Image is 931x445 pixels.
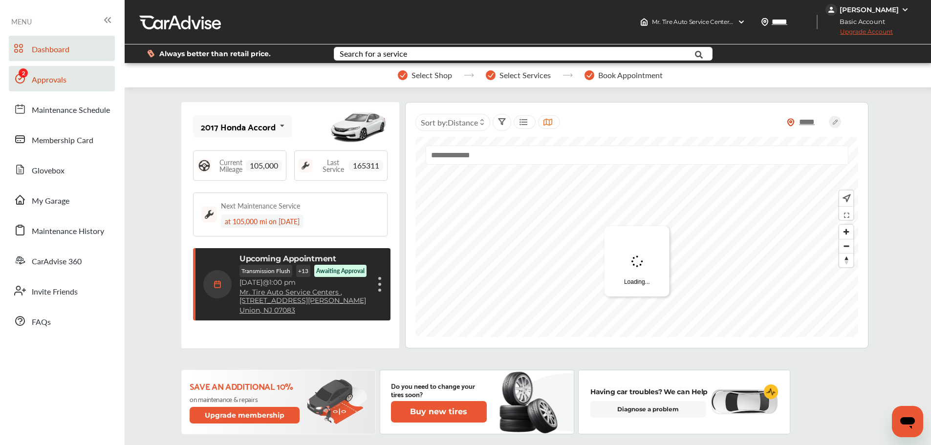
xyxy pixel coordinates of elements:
[486,70,496,80] img: stepper-checkmark.b5569197.svg
[269,278,296,287] span: 1:00 pm
[598,71,663,80] span: Book Appointment
[391,401,489,423] a: Buy new tires
[239,278,262,287] span: [DATE]
[839,254,853,267] span: Reset bearing to north
[316,267,365,275] p: Awaiting Approval
[901,6,909,14] img: WGsFRI8htEPBVLJbROoPRyZpYNWhNONpIPPETTm6eUC0GeLEiAAAAAElFTkSuQmCC
[421,117,478,128] span: Sort by :
[32,104,110,117] span: Maintenance Schedule
[239,306,295,315] a: Union, NJ 07083
[147,49,154,58] img: dollor_label_vector.a70140d1.svg
[32,225,104,238] span: Maintenance History
[839,253,853,267] button: Reset bearing to north
[9,308,115,334] a: FAQs
[11,18,32,25] span: MENU
[498,367,563,437] img: new-tire.a0c7fe23.svg
[391,401,487,423] button: Buy new tires
[239,254,336,263] p: Upcoming Appointment
[159,50,271,57] span: Always better than retail price.
[817,15,818,29] img: header-divider.bc55588e.svg
[9,66,115,91] a: Approvals
[9,127,115,152] a: Membership Card
[201,122,276,131] div: 2017 Honda Accord
[764,384,779,399] img: cardiogram-logo.18e20815.svg
[239,288,369,305] a: Mr. Tire Auto Service Centers ,[STREET_ADDRESS][PERSON_NAME]
[9,96,115,122] a: Maintenance Schedule
[563,73,573,77] img: stepper-arrow.e24c07c6.svg
[32,134,93,147] span: Membership Card
[787,118,795,127] img: location_vector_orange.38f05af8.svg
[892,406,923,437] iframe: Button to launch messaging window
[761,18,769,26] img: location_vector.a44bc228.svg
[590,386,708,397] p: Having car troubles? We can Help
[340,50,407,58] div: Search for a service
[262,278,269,287] span: @
[317,159,349,172] span: Last Service
[826,17,892,27] span: Basic Account
[246,160,282,171] span: 105,000
[840,5,899,14] div: [PERSON_NAME]
[203,270,232,298] img: calendar-icon.35d1de04.svg
[299,159,312,172] img: maintenance_logo
[825,4,837,16] img: jVpblrzwTbfkPYzPPzSLxeg0AAAAASUVORK5CYII=
[190,381,302,391] p: Save an additional 10%
[737,18,745,26] img: header-down-arrow.9dd2ce7d.svg
[825,28,893,40] span: Upgrade Account
[839,225,853,239] button: Zoom in
[841,193,851,204] img: recenter.ce011a49.svg
[398,70,408,80] img: stepper-checkmark.b5569197.svg
[307,379,368,424] img: update-membership.81812027.svg
[9,36,115,61] a: Dashboard
[391,381,487,398] p: Do you need to change your tires soon?
[411,71,452,80] span: Select Shop
[197,159,211,172] img: steering_logo
[415,137,858,337] canvas: Map
[839,239,853,253] button: Zoom out
[32,165,65,177] span: Glovebox
[9,248,115,273] a: CarAdvise 360
[190,407,300,424] button: Upgrade membership
[605,226,670,297] div: Loading...
[9,278,115,303] a: Invite Friends
[590,401,706,418] a: Diagnose a problem
[32,43,69,56] span: Dashboard
[296,265,310,277] p: + 13
[32,286,78,298] span: Invite Friends
[499,71,551,80] span: Select Services
[448,117,478,128] span: Distance
[464,73,474,77] img: stepper-arrow.e24c07c6.svg
[9,187,115,212] a: My Garage
[201,207,217,222] img: maintenance_logo
[32,74,66,86] span: Approvals
[652,18,886,25] span: Mr. Tire Auto Service Centers , [STREET_ADDRESS][PERSON_NAME] Union , NJ 07083
[32,195,69,208] span: My Garage
[329,105,388,148] img: mobile_10782_st0640_046.jpg
[9,157,115,182] a: Glovebox
[640,18,648,26] img: header-home-logo.8d720a4f.svg
[349,160,383,171] span: 165311
[190,395,302,403] p: on maintenance & repairs
[239,265,292,277] p: Transmission Flush
[221,201,300,211] div: Next Maintenance Service
[216,159,246,172] span: Current Mileage
[710,389,778,415] img: diagnose-vehicle.c84bcb0a.svg
[221,214,303,228] div: at 105,000 mi on [DATE]
[9,217,115,243] a: Maintenance History
[585,70,594,80] img: stepper-checkmark.b5569197.svg
[32,255,82,268] span: CarAdvise 360
[32,316,51,329] span: FAQs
